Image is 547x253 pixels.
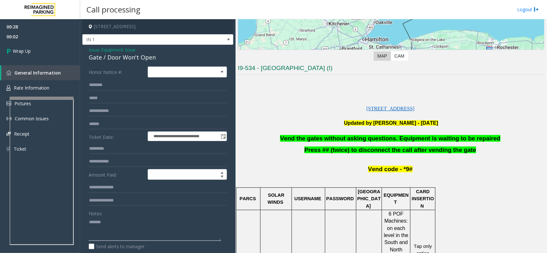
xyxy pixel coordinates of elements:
span: Toggle popup [220,132,227,141]
span: Equipment Issue [101,46,136,53]
label: Notes: [89,208,103,217]
img: 'icon' [6,70,11,75]
span: [GEOGRAPHIC_DATA] [357,189,381,209]
img: 'icon' [6,146,11,152]
label: Amount Paid: [87,169,146,180]
span: USERNAME [294,196,321,201]
label: CAM [391,51,408,61]
a: General Information [1,65,80,80]
span: Increase value [218,170,227,175]
img: logout [534,6,539,13]
span: General Information [14,70,61,76]
label: Send alerts to manager [89,243,145,250]
span: PASSWORD [326,196,354,201]
span: - [100,47,136,53]
img: 'icon' [6,132,11,136]
h3: I9-534 - [GEOGRAPHIC_DATA] (I) [238,64,544,75]
span: PARCS [240,196,256,201]
span: Decrease value [218,175,227,180]
span: IN 1 [83,35,203,45]
span: Press ## (twice) to disconnect the call after vending the gate [304,146,476,153]
label: Honor Notice #: [87,67,146,77]
img: 'icon' [6,85,11,91]
h4: [STREET_ADDRESS] [82,19,233,34]
a: Logout [517,6,539,13]
span: Vend code - *9# [368,166,413,172]
span: Issue [89,46,100,53]
span: Vend the gates without asking questions. Equipment is waiting to be repaired [280,135,500,142]
img: 'icon' [6,101,11,106]
h3: Call processing [83,2,144,17]
div: Gate / Door Won't Open [89,53,227,62]
a: [STREET_ADDRESS] [367,106,415,111]
label: Ticket Date: [87,131,146,141]
img: 'icon' [6,116,12,121]
span: Wrap Up [13,48,31,54]
span: CARD INSERTION [412,189,434,209]
span: Rate Information [14,85,49,91]
span: SOLAR WINDS [268,193,286,205]
span: EQUIPMENT [384,193,409,205]
b: Updated by [PERSON_NAME] - [DATE] [344,120,438,126]
label: Map [374,51,391,61]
